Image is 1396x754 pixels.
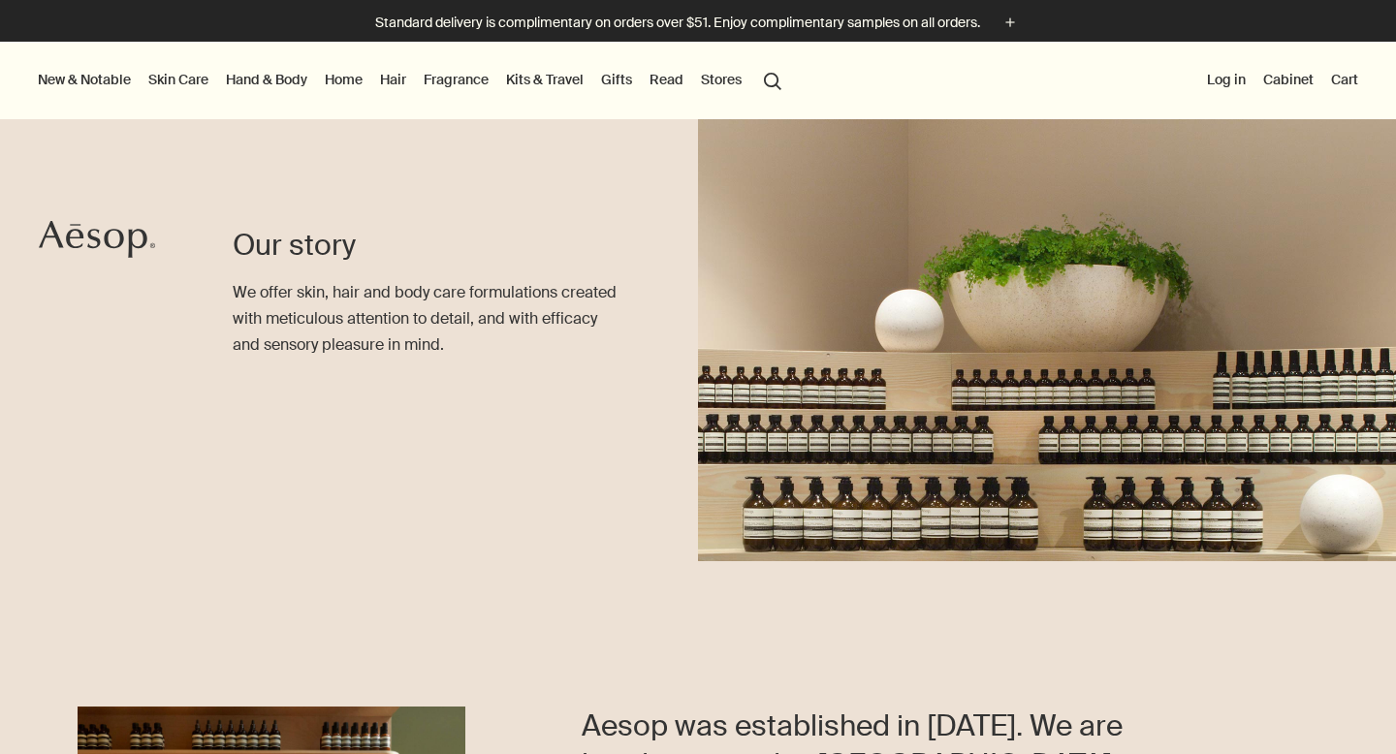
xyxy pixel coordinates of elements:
[233,226,620,265] h1: Our story
[34,67,135,92] button: New & Notable
[1203,42,1362,119] nav: supplementary
[502,67,587,92] a: Kits & Travel
[420,67,492,92] a: Fragrance
[697,67,746,92] button: Stores
[144,67,212,92] a: Skin Care
[376,67,410,92] a: Hair
[39,220,155,259] svg: Aesop
[222,67,311,92] a: Hand & Body
[597,67,636,92] a: Gifts
[1327,67,1362,92] button: Cart
[34,215,160,268] a: Aesop
[1203,67,1250,92] button: Log in
[233,279,620,359] p: We offer skin, hair and body care formulations created with meticulous attention to detail, and w...
[321,67,366,92] a: Home
[755,61,790,98] button: Open search
[698,119,1396,561] img: Aesop products on shelf below a pot plant.
[375,12,1021,34] button: Standard delivery is complimentary on orders over $51. Enjoy complimentary samples on all orders.
[375,13,980,33] p: Standard delivery is complimentary on orders over $51. Enjoy complimentary samples on all orders.
[1259,67,1317,92] a: Cabinet
[34,42,790,119] nav: primary
[646,67,687,92] a: Read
